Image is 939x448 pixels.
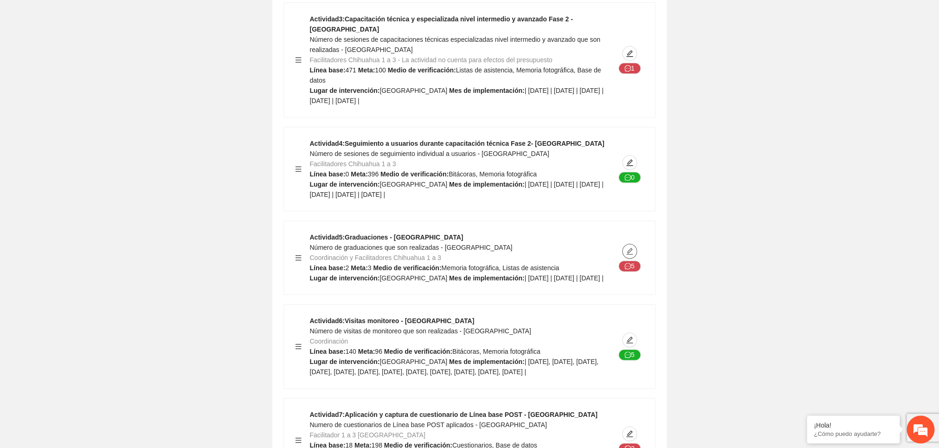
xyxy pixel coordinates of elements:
[309,150,549,157] span: Número de sesiones de seguimiento individual a usuarios - [GEOGRAPHIC_DATA]
[623,430,637,437] span: edit
[345,348,356,355] span: 140
[309,66,601,84] span: Listas de asistencia, Memoria fotográfica, Base de datos
[622,426,637,441] button: edit
[622,46,637,61] button: edit
[309,234,463,241] strong: Actividad 5 : Graduaciones - [GEOGRAPHIC_DATA]
[624,351,631,359] span: message
[623,336,637,344] span: edit
[345,264,349,272] span: 2
[814,422,893,429] div: ¡Hola!
[452,348,540,355] span: Bitácoras, Memoria fotográfica
[309,411,597,418] strong: Actividad 7 : Aplicación y captura de cuestionario de Línea base POST - [GEOGRAPHIC_DATA]
[624,263,631,270] span: message
[152,5,174,27] div: Minimizar ventana de chat en vivo
[295,166,302,172] span: menu
[48,47,156,59] div: Chatee con nosotros ahora
[309,87,379,94] strong: Lugar de intervención:
[449,181,525,188] strong: Mes de implementación:
[309,317,474,325] strong: Actividad 6 : Visitas monitoreo - [GEOGRAPHIC_DATA]
[379,358,447,365] span: [GEOGRAPHIC_DATA]
[295,57,302,63] span: menu
[618,63,641,74] button: message1
[309,274,379,282] strong: Lugar de intervención:
[379,274,447,282] span: [GEOGRAPHIC_DATA]
[309,140,604,147] strong: Actividad 4 : Seguimiento a usuarios durante capacitación técnica Fase 2- [GEOGRAPHIC_DATA]
[622,155,637,170] button: edit
[624,174,631,182] span: message
[295,254,302,261] span: menu
[309,358,379,365] strong: Lugar de intervención:
[375,66,386,74] span: 100
[309,348,345,355] strong: Línea base:
[5,253,177,286] textarea: Escriba su mensaje y pulse “Intro”
[618,349,641,360] button: message5
[295,437,302,443] span: menu
[345,66,356,74] span: 471
[387,66,456,74] strong: Medio de verificación:
[368,170,379,178] span: 396
[358,348,375,355] strong: Meta:
[309,264,345,272] strong: Línea base:
[309,181,379,188] strong: Lugar de intervención:
[618,172,641,183] button: message0
[375,348,382,355] span: 96
[623,159,637,166] span: edit
[309,327,531,335] span: Número de visitas de monitoreo que son realizadas - [GEOGRAPHIC_DATA]
[373,264,441,272] strong: Medio de verificación:
[54,124,128,218] span: Estamos en línea.
[379,87,447,94] span: [GEOGRAPHIC_DATA]
[309,56,552,64] span: Facilitadores Chihuahua 1 a 3 - La actividad no cuenta para efectos del presupuesto
[623,247,637,255] span: edit
[449,274,525,282] strong: Mes de implementación:
[449,358,525,365] strong: Mes de implementación:
[814,430,893,437] p: ¿Cómo puedo ayudarte?
[524,274,603,282] span: | [DATE] | [DATE] | [DATE] |
[309,421,547,429] span: Numero de cuestionarios de Línea base POST aplicados - [GEOGRAPHIC_DATA]
[309,15,572,33] strong: Actividad 3 : Capacitación técnica y especializada nivel intermedio y avanzado Fase 2 - [GEOGRAPH...
[623,50,637,57] span: edit
[449,87,525,94] strong: Mes de implementación:
[351,170,368,178] strong: Meta:
[309,160,396,168] span: Facilitadores Chihuahua 1 a 3
[624,65,631,72] span: message
[622,332,637,347] button: edit
[441,264,559,272] span: Memoria fotográfica, Listas de asistencia
[618,260,641,272] button: message5
[358,66,375,74] strong: Meta:
[295,343,302,350] span: menu
[345,170,349,178] span: 0
[379,181,447,188] span: [GEOGRAPHIC_DATA]
[309,244,512,251] span: Número de graduaciones que son realizadas - [GEOGRAPHIC_DATA]
[351,264,368,272] strong: Meta:
[309,431,425,439] span: Facilitador 1 a 3 [GEOGRAPHIC_DATA]
[384,348,452,355] strong: Medio de verificación:
[368,264,372,272] span: 3
[309,66,345,74] strong: Línea base:
[449,170,537,178] span: Bitácoras, Memoria fotográfica
[309,170,345,178] strong: Línea base:
[309,254,441,261] span: Coordinación y Facilitadores Chihuahua 1 a 3
[380,170,449,178] strong: Medio de verificación:
[309,36,600,53] span: Número de sesiones de capacitaciones técnicas especializadas nivel intermedio y avanzado que son ...
[309,338,348,345] span: Coordinación
[622,244,637,259] button: edit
